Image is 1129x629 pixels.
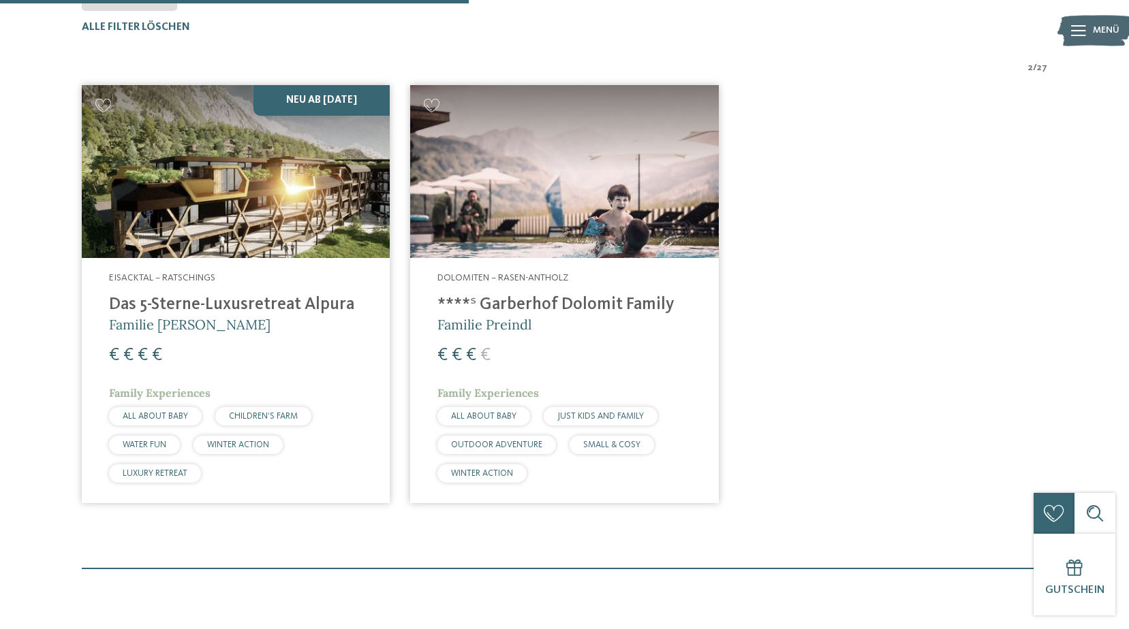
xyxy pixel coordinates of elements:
[410,85,718,504] a: Familienhotels gesucht? Hier findet ihr die besten! Dolomiten – Rasen-Antholz ****ˢ Garberhof Dol...
[410,85,718,258] img: Familienhotels gesucht? Hier findet ihr die besten!
[109,295,362,315] h4: Das 5-Sterne-Luxusretreat Alpura
[451,412,516,421] span: ALL ABOUT BABY
[557,412,644,421] span: JUST KIDS AND FAMILY
[229,412,298,421] span: CHILDREN’S FARM
[437,346,448,364] span: €
[109,386,211,400] span: Family Experiences
[109,273,215,283] span: Eisacktal – Ratschings
[452,346,462,364] span: €
[451,469,513,478] span: WINTER ACTION
[437,386,539,400] span: Family Experiences
[123,440,166,449] span: WATER FUN
[1033,61,1037,75] span: /
[123,412,188,421] span: ALL ABOUT BABY
[583,440,640,449] span: SMALL & COSY
[138,346,148,364] span: €
[1034,534,1115,615] a: Gutschein
[82,22,190,33] span: Alle Filter löschen
[82,85,390,504] a: Familienhotels gesucht? Hier findet ihr die besten! Neu ab [DATE] Eisacktal – Ratschings Das 5-St...
[437,295,691,315] h4: ****ˢ Garberhof Dolomit Family
[123,346,134,364] span: €
[466,346,476,364] span: €
[437,316,531,333] span: Familie Preindl
[109,346,119,364] span: €
[82,85,390,258] img: Familienhotels gesucht? Hier findet ihr die besten!
[1028,61,1033,75] span: 2
[437,273,568,283] span: Dolomiten – Rasen-Antholz
[1045,585,1104,596] span: Gutschein
[480,346,491,364] span: €
[109,316,270,333] span: Familie [PERSON_NAME]
[207,440,269,449] span: WINTER ACTION
[123,469,187,478] span: LUXURY RETREAT
[152,346,162,364] span: €
[451,440,542,449] span: OUTDOOR ADVENTURE
[1037,61,1047,75] span: 27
